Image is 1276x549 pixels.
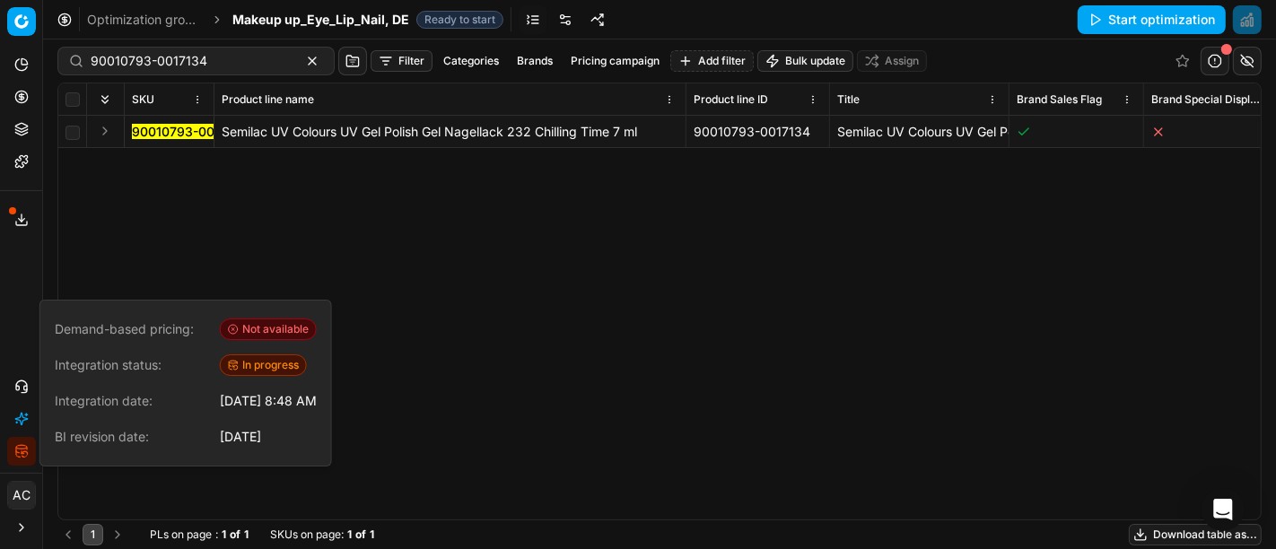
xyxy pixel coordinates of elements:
span: Makeup up_Eye_Lip_Nail, DE [232,11,409,29]
span: Makeup up_Eye_Lip_Nail, DEReady to start [232,11,503,29]
div: Open Intercom Messenger [1202,488,1245,531]
strong: 1 [222,527,226,542]
button: Go to next page [107,524,128,545]
button: Go to previous page [57,524,79,545]
span: Demand-based pricing: [55,320,213,338]
span: SKUs on page : [270,527,344,542]
button: Add filter [670,50,754,72]
span: Title [837,92,860,107]
span: BI revision date: [55,428,213,446]
button: Categories [436,50,506,72]
div: [DATE] [220,428,261,446]
button: 90010793-0017134 [132,123,249,141]
button: Download table as... [1129,524,1262,545]
span: Brand Special Display [1151,92,1262,107]
span: SKU [132,92,154,107]
span: Brand Sales Flag [1017,92,1102,107]
button: Filter [371,50,433,72]
div: Semilac UV Colours UV Gel Polish Gel Nagellack 232 Chilling Time 7 ml [222,123,678,141]
button: AC [7,481,36,510]
button: Expand all [94,89,116,110]
span: Integration date: [55,392,213,410]
div: [DATE] 8:48 AM [220,392,317,410]
button: Pricing campaign [564,50,667,72]
span: In progress [220,354,307,376]
nav: breadcrumb [87,11,503,29]
button: Bulk update [757,50,853,72]
mark: 90010793-0017134 [132,124,249,139]
strong: 1 [244,527,249,542]
span: Ready to start [416,11,503,29]
strong: of [355,527,366,542]
strong: of [230,527,240,542]
span: Not available [220,318,317,340]
a: Optimization groups [87,11,202,29]
div: 90010793-0017134 [694,123,822,141]
input: Search by SKU or title [91,52,287,70]
span: AC [8,482,35,509]
button: Assign [857,50,927,72]
button: 1 [83,524,103,545]
span: Product line ID [694,92,768,107]
strong: 1 [370,527,374,542]
span: Product line name [222,92,314,107]
div: : [150,527,249,542]
span: Semilac UV Colours UV Gel Polish Gel Nagellack 232 Chilling Time 7 ml [837,124,1253,139]
span: Integration status: [55,356,213,374]
button: Start optimization [1078,5,1226,34]
strong: 1 [347,527,352,542]
button: Expand [94,120,116,142]
button: Brands [510,50,560,72]
nav: pagination [57,524,128,545]
span: PLs on page [150,527,212,542]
